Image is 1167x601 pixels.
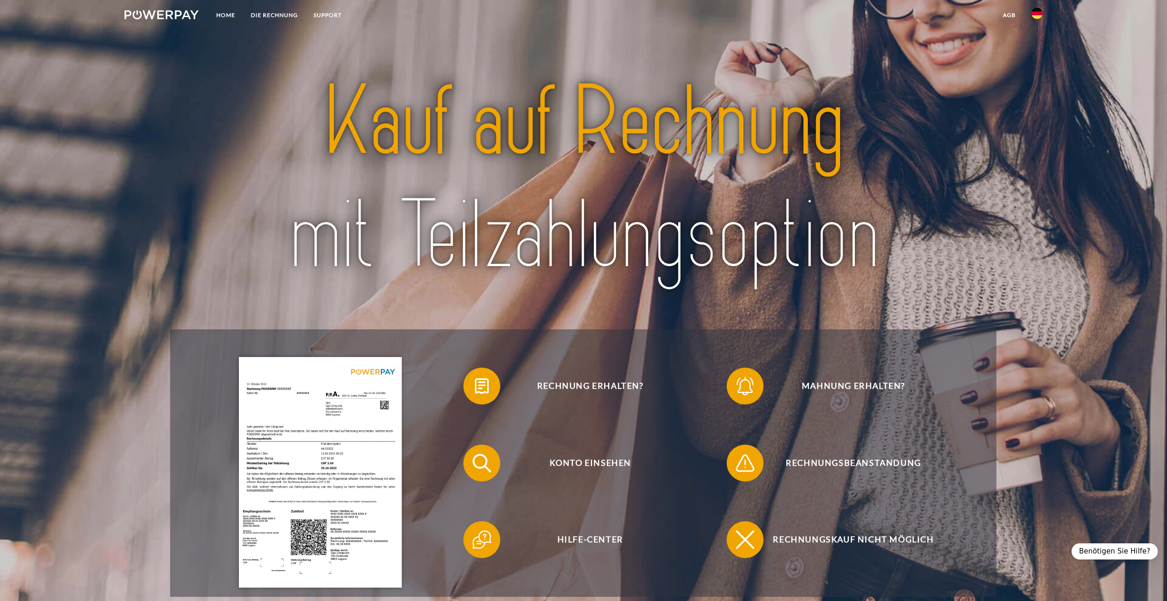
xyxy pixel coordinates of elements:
img: de [1031,8,1043,19]
div: Benötigen Sie Hilfe? [1072,543,1158,559]
span: Hilfe-Center [477,521,703,558]
img: qb_bell.svg [734,375,757,398]
img: qb_bill.svg [470,375,493,398]
span: Konto einsehen [477,445,703,482]
button: Rechnung erhalten? [463,368,703,405]
a: DIE RECHNUNG [243,7,306,24]
button: Mahnung erhalten? [727,368,966,405]
span: Mahnung erhalten? [740,368,966,405]
img: qb_close.svg [734,528,757,551]
span: Rechnungskauf nicht möglich [740,521,966,558]
span: Rechnungsbeanstandung [740,445,966,482]
img: single_invoice_powerpay_de.jpg [239,357,402,588]
a: SUPPORT [306,7,350,24]
span: Rechnung erhalten? [477,368,703,405]
img: qb_search.svg [470,452,493,475]
img: qb_help.svg [470,528,493,551]
button: Konto einsehen [463,445,703,482]
img: qb_warning.svg [734,452,757,475]
a: agb [995,7,1024,24]
a: Home [208,7,243,24]
img: logo-powerpay-white.svg [124,10,199,19]
button: Rechnungsbeanstandung [727,445,966,482]
button: Rechnungskauf nicht möglich [727,521,966,558]
img: title-powerpay_de.svg [218,60,948,298]
button: Hilfe-Center [463,521,703,558]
